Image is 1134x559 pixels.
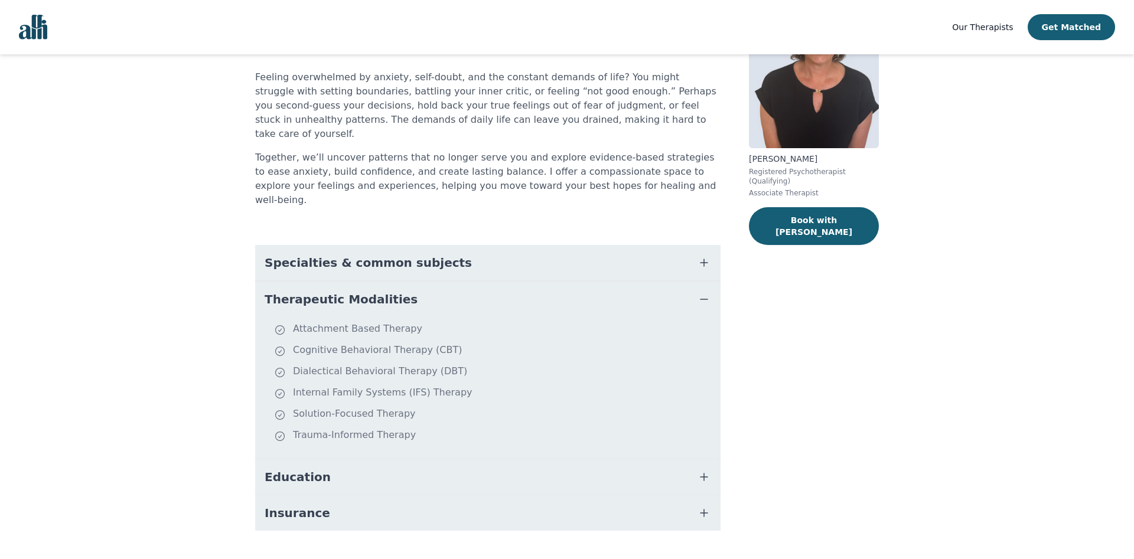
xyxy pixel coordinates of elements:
[265,254,472,271] span: Specialties & common subjects
[265,505,330,521] span: Insurance
[255,459,721,495] button: Education
[255,70,721,141] p: Feeling overwhelmed by anxiety, self-doubt, and the constant demands of life? You might struggle ...
[274,343,716,359] li: Cognitive Behavioral Therapy (CBT)
[255,282,721,317] button: Therapeutic Modalities
[749,167,879,186] p: Registered Psychotherapist (Qualifying)
[274,364,716,381] li: Dialectical Behavioral Therapy (DBT)
[274,385,716,402] li: Internal Family Systems (IFS) Therapy
[749,188,879,198] p: Associate Therapist
[19,15,47,40] img: alli logo
[1028,14,1115,40] button: Get Matched
[749,207,879,245] button: Book with [PERSON_NAME]
[265,291,418,308] span: Therapeutic Modalities
[265,469,331,485] span: Education
[952,22,1013,32] span: Our Therapists
[274,322,716,338] li: Attachment Based Therapy
[255,151,721,207] p: Together, we’ll uncover patterns that no longer serve you and explore evidence-based strategies t...
[274,428,716,444] li: Trauma-Informed Therapy
[952,20,1013,34] a: Our Therapists
[255,495,721,531] button: Insurance
[274,407,716,423] li: Solution-Focused Therapy
[749,153,879,165] p: [PERSON_NAME]
[255,245,721,280] button: Specialties & common subjects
